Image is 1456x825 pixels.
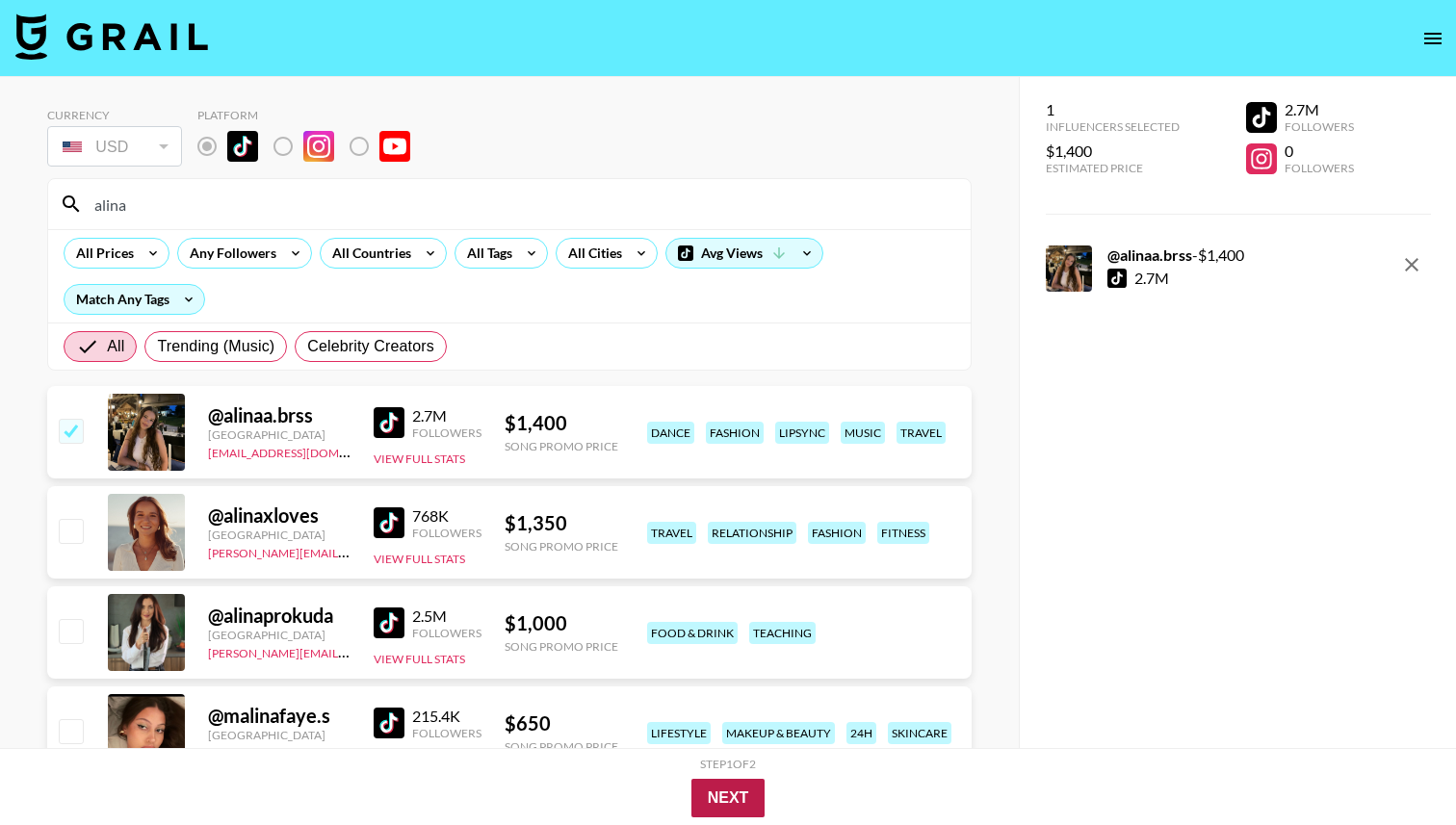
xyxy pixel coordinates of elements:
div: @ alinaprokuda [208,604,351,628]
div: USD [51,130,178,164]
div: Any Followers [178,239,280,268]
div: food & drink [647,622,738,644]
div: $ 1,400 [505,411,618,435]
div: 2.7M [1134,269,1169,288]
img: TikTok [374,407,404,438]
span: All [107,335,124,358]
div: Remove selected talent to change your currency [47,122,182,170]
div: lipsync [775,422,829,444]
div: $ 1,350 [505,511,618,535]
div: Song Promo Price [505,639,618,654]
div: [GEOGRAPHIC_DATA] [208,528,351,542]
div: Song Promo Price [505,439,618,453]
div: lifestyle [647,722,711,744]
div: Currency [47,108,182,122]
div: fitness [877,522,929,544]
iframe: Drift Widget Chat Controller [1360,729,1433,802]
button: Next [691,779,766,817]
div: Match Any Tags [65,285,204,314]
div: Followers [412,726,481,740]
img: YouTube [379,131,410,162]
img: Grail Talent [15,13,208,60]
div: Followers [1285,161,1354,175]
div: skincare [888,722,951,744]
div: @ malinafaye.s [208,704,351,728]
div: travel [897,422,946,444]
div: fashion [706,422,764,444]
div: Followers [412,425,481,440]
div: @ alinaxloves [208,503,351,528]
a: [PERSON_NAME][EMAIL_ADDRESS][DOMAIN_NAME] [208,642,493,660]
div: Estimated Price [1046,161,1180,175]
div: All Tags [455,239,516,268]
div: relationship [708,522,796,544]
div: fashion [808,522,866,544]
button: View Full Stats [374,451,465,466]
div: Followers [412,526,481,540]
button: open drawer [1414,19,1452,58]
div: [GEOGRAPHIC_DATA] [208,728,351,742]
div: dance [647,422,694,444]
strong: @ alinaa.brss [1107,245,1192,264]
span: Celebrity Creators [307,335,434,358]
div: 24h [846,722,876,744]
div: 1 [1046,100,1180,119]
input: Search by User Name [83,189,959,219]
div: Avg Views [666,239,822,268]
div: 2.7M [412,406,481,425]
a: [PERSON_NAME][EMAIL_ADDRESS][DOMAIN_NAME] [208,542,493,560]
div: All Countries [321,239,415,268]
div: travel [647,522,696,544]
div: All Cities [557,239,626,268]
span: Trending (Music) [157,335,274,358]
div: - $ 1,400 [1107,245,1244,265]
img: Instagram [303,131,334,162]
div: Platform [197,108,426,122]
div: [GEOGRAPHIC_DATA] [208,628,351,642]
button: View Full Stats [374,552,465,566]
div: Remove selected talent to change platforms [197,126,426,167]
div: Step 1 of 2 [700,757,756,771]
a: [EMAIL_ADDRESS][DOMAIN_NAME] [208,442,402,460]
div: 0 [1285,142,1354,161]
div: Influencers Selected [1046,119,1180,134]
img: TikTok [374,607,404,638]
div: @ alinaa.brss [208,403,351,427]
div: 2.7M [1285,100,1354,119]
button: remove [1392,245,1431,284]
div: $ 1,000 [505,611,618,635]
div: 768K [412,506,481,526]
div: makeup & beauty [722,722,835,744]
div: Followers [1285,119,1354,134]
div: All Prices [65,239,138,268]
div: $1,400 [1046,142,1180,161]
img: TikTok [374,708,404,738]
div: Followers [412,626,481,640]
img: TikTok [374,507,404,538]
div: teaching [749,622,816,644]
div: [GEOGRAPHIC_DATA] [208,427,351,442]
div: $ 650 [505,711,618,735]
div: Song Promo Price [505,539,618,554]
div: 2.5M [412,606,481,626]
div: music [841,422,885,444]
img: TikTok [227,131,258,162]
div: 215.4K [412,707,481,726]
button: View Full Stats [374,652,465,666]
div: Song Promo Price [505,739,618,754]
